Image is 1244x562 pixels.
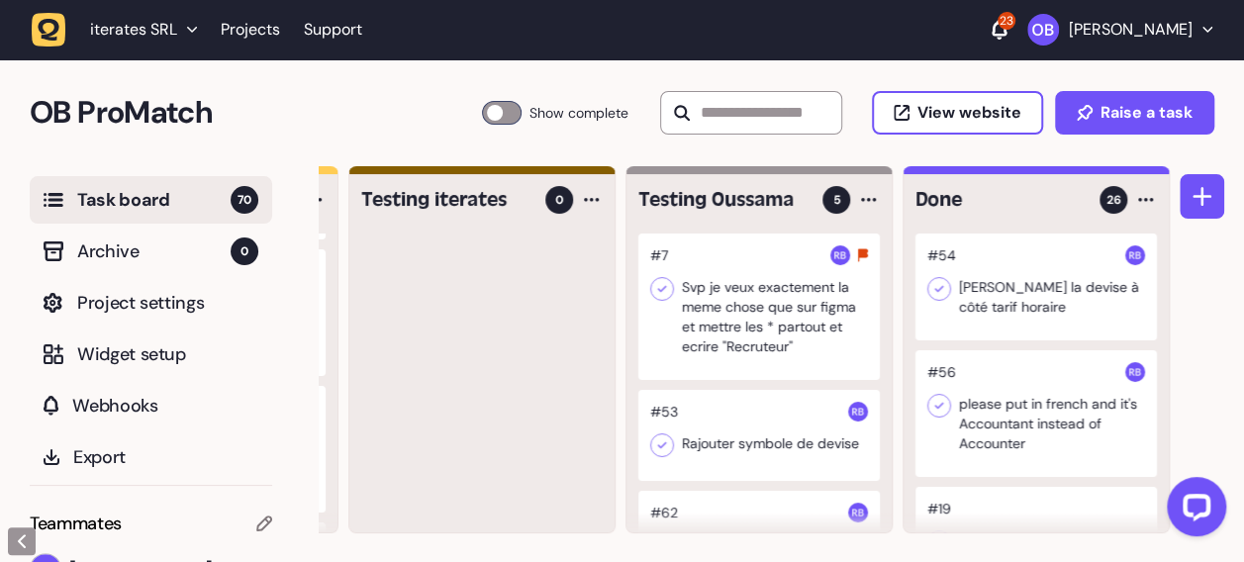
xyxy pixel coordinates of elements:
[872,91,1043,135] button: View website
[830,245,850,265] img: Rodolphe Balay
[77,186,231,214] span: Task board
[1106,191,1121,209] span: 26
[848,503,868,522] img: Rodolphe Balay
[77,340,258,368] span: Widget setup
[1100,105,1193,121] span: Raise a task
[304,20,362,40] a: Support
[1125,362,1145,382] img: Rodolphe Balay
[915,186,1086,214] h4: Done
[30,382,272,429] button: Webhooks
[30,89,482,137] h2: OB ProMatch
[77,289,258,317] span: Project settings
[848,402,868,421] img: Rodolphe Balay
[555,191,563,209] span: 0
[30,176,272,224] button: Task board70
[231,237,258,265] span: 0
[917,105,1021,121] span: View website
[30,510,122,537] span: Teammates
[90,20,177,40] span: iterates SRL
[1125,245,1145,265] img: Rodolphe Balay
[638,186,809,214] h4: Testing Oussama
[1027,14,1059,46] img: Oussama Bahassou
[1027,14,1212,46] button: [PERSON_NAME]
[1151,469,1234,552] iframe: LiveChat chat widget
[529,101,628,125] span: Show complete
[30,279,272,327] button: Project settings
[231,186,258,214] span: 70
[73,443,258,471] span: Export
[998,12,1015,30] div: 23
[221,12,280,47] a: Projects
[833,191,840,209] span: 5
[72,392,258,420] span: Webhooks
[30,330,272,378] button: Widget setup
[361,186,531,214] h4: Testing iterates
[32,12,209,47] button: iterates SRL
[77,237,231,265] span: Archive
[1055,91,1214,135] button: Raise a task
[30,433,272,481] button: Export
[1069,20,1193,40] p: [PERSON_NAME]
[30,228,272,275] button: Archive0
